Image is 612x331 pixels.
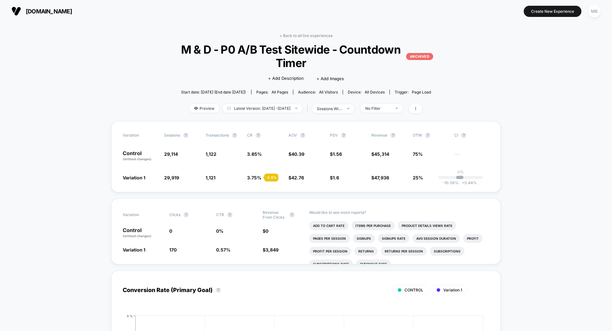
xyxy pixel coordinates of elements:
li: Checkout Rate [356,260,391,268]
li: Add To Cart Rate [309,221,348,230]
span: 1,121 [206,175,215,180]
span: 3.85 % [247,151,262,157]
li: Pages Per Session [309,234,350,243]
span: Variation 1 [123,175,145,180]
span: -10.36 % [442,180,459,185]
span: + Add Description [268,75,304,82]
span: OTW [413,133,448,138]
span: CONTROL [404,288,423,292]
span: 1,122 [206,151,216,157]
li: Returns [354,247,378,256]
span: $ [330,175,339,180]
span: (without changes) [123,234,151,238]
li: Subscriptions Rate [309,260,353,268]
span: 0 [169,228,172,234]
button: ? [390,133,396,138]
p: Control [123,151,158,162]
span: CR [247,133,252,138]
span: CTR [216,212,224,217]
span: + Add Images [317,76,344,81]
div: sessions with impression [317,106,342,111]
span: Variation [123,133,158,138]
span: M & D - P0 A/B Test Sitewide - Countdown Timer [179,43,433,70]
span: all devices [365,90,385,94]
span: CI [454,133,489,138]
img: end [347,108,349,109]
span: Start date: [DATE] (End date [DATE]) [181,90,246,94]
span: $ [288,175,304,180]
span: $ [288,151,304,157]
p: Would like to see more reports? [309,210,489,215]
span: $ [371,175,389,180]
span: AOV [288,133,297,138]
div: Audience: [298,90,338,94]
span: $ [263,228,268,234]
button: [DOMAIN_NAME] [10,6,74,16]
button: ? [232,133,237,138]
button: ? [289,212,295,217]
div: MB [588,5,601,18]
span: (without changes) [123,157,151,161]
p: ARCHIVED [406,53,433,60]
img: calendar [227,107,231,110]
button: ? [425,133,430,138]
button: ? [461,133,466,138]
span: 1.56 [333,151,342,157]
button: MB [586,5,602,18]
span: 75% [413,151,423,157]
li: Items Per Purchase [352,221,395,230]
button: ? [341,133,346,138]
span: [DOMAIN_NAME] [26,8,72,15]
img: Visually logo [11,6,21,16]
li: Profit Per Session [309,247,351,256]
p: Control [123,228,163,238]
li: Product Details Views Rate [398,221,456,230]
button: ? [227,212,232,217]
span: all pages [272,90,288,94]
span: 0 % [216,228,223,234]
div: No Filter [365,106,391,111]
span: 47,936 [374,175,389,180]
span: Revenue From Clicks [263,210,286,220]
span: + [462,180,464,185]
button: ? [184,212,189,217]
span: Page Load [412,90,431,94]
span: Clicks [169,212,180,217]
li: Subscriptions [430,247,464,256]
span: All Visitors [319,90,338,94]
span: $ [371,151,389,157]
span: --- [454,152,489,162]
span: 0.57 % [216,247,230,252]
span: 29,114 [164,151,178,157]
span: $ [330,151,342,157]
span: 0 [266,228,268,234]
li: Avg Session Duration [412,234,460,243]
div: Pages: [256,90,288,94]
img: end [295,108,297,109]
span: 5.44 % [459,180,477,185]
a: < Back to all live experiences [280,33,332,38]
p: 0% [457,169,464,174]
span: 1.6 [333,175,339,180]
div: Trigger: [395,90,431,94]
tspan: 8 % [127,314,133,318]
span: Variation 1 [123,247,145,252]
span: Revenue [371,133,387,138]
span: 25% [413,175,423,180]
span: 29,919 [164,175,179,180]
span: | [305,104,312,113]
span: PSV [330,133,338,138]
p: | [460,174,461,179]
span: Sessions [164,133,180,138]
img: end [396,108,398,109]
span: Variation [123,210,158,220]
span: Device: [343,90,390,94]
li: Signups [353,234,375,243]
span: Latest Version: [DATE] - [DATE] [222,104,302,113]
span: 3.75 % [247,175,261,180]
button: ? [300,133,305,138]
span: 40.39 [291,151,304,157]
span: 3,849 [266,247,279,252]
span: 45,314 [374,151,389,157]
li: Profit [463,234,483,243]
